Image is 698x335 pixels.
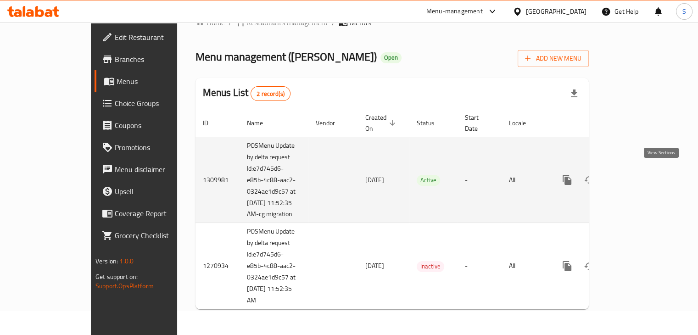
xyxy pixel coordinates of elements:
[203,117,220,128] span: ID
[115,230,200,241] span: Grocery Checklist
[332,17,335,28] li: /
[509,117,538,128] span: Locale
[417,117,447,128] span: Status
[95,48,207,70] a: Branches
[563,83,585,105] div: Export file
[549,109,652,137] th: Actions
[350,17,371,28] span: Menus
[682,6,686,17] span: S
[195,223,240,309] td: 1270934
[247,117,275,128] span: Name
[426,6,483,17] div: Menu-management
[95,202,207,224] a: Coverage Report
[95,280,154,292] a: Support.OpsPlatform
[195,17,225,28] a: Home
[195,137,240,223] td: 1309981
[95,26,207,48] a: Edit Restaurant
[115,208,200,219] span: Coverage Report
[556,169,578,191] button: more
[240,137,308,223] td: POSMenu Update by delta request Id:e7d745d6-e85b-4c88-aac2-0324ae1d9c57 at [DATE] 11:52:35 AM-cg ...
[115,54,200,65] span: Branches
[556,255,578,277] button: more
[525,53,581,64] span: Add New Menu
[95,114,207,136] a: Coupons
[502,223,549,309] td: All
[115,120,200,131] span: Coupons
[526,6,586,17] div: [GEOGRAPHIC_DATA]
[95,92,207,114] a: Choice Groups
[251,89,290,98] span: 2 record(s)
[417,175,440,185] span: Active
[518,50,589,67] button: Add New Menu
[365,112,398,134] span: Created On
[465,112,491,134] span: Start Date
[95,271,138,283] span: Get support on:
[115,142,200,153] span: Promotions
[95,136,207,158] a: Promotions
[95,255,118,267] span: Version:
[115,32,200,43] span: Edit Restaurant
[95,158,207,180] a: Menu disclaimer
[246,17,328,28] span: Restaurants management
[195,109,652,310] table: enhanced table
[417,175,440,186] div: Active
[115,98,200,109] span: Choice Groups
[119,255,134,267] span: 1.0.0
[380,54,402,61] span: Open
[115,186,200,197] span: Upsell
[240,223,308,309] td: POSMenu Update by delta request Id:e7d745d6-e85b-4c88-aac2-0324ae1d9c57 at [DATE] 11:52:35 AM
[380,52,402,63] div: Open
[365,174,384,186] span: [DATE]
[316,117,347,128] span: Vendor
[458,223,502,309] td: -
[95,224,207,246] a: Grocery Checklist
[95,180,207,202] a: Upsell
[203,86,290,101] h2: Menus List
[195,46,377,67] span: Menu management ( [PERSON_NAME] )
[458,137,502,223] td: -
[235,17,328,28] a: Restaurants management
[502,137,549,223] td: All
[115,164,200,175] span: Menu disclaimer
[578,255,600,277] button: Change Status
[251,86,290,101] div: Total records count
[229,17,232,28] li: /
[95,70,207,92] a: Menus
[417,261,444,272] span: Inactive
[117,76,200,87] span: Menus
[365,260,384,272] span: [DATE]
